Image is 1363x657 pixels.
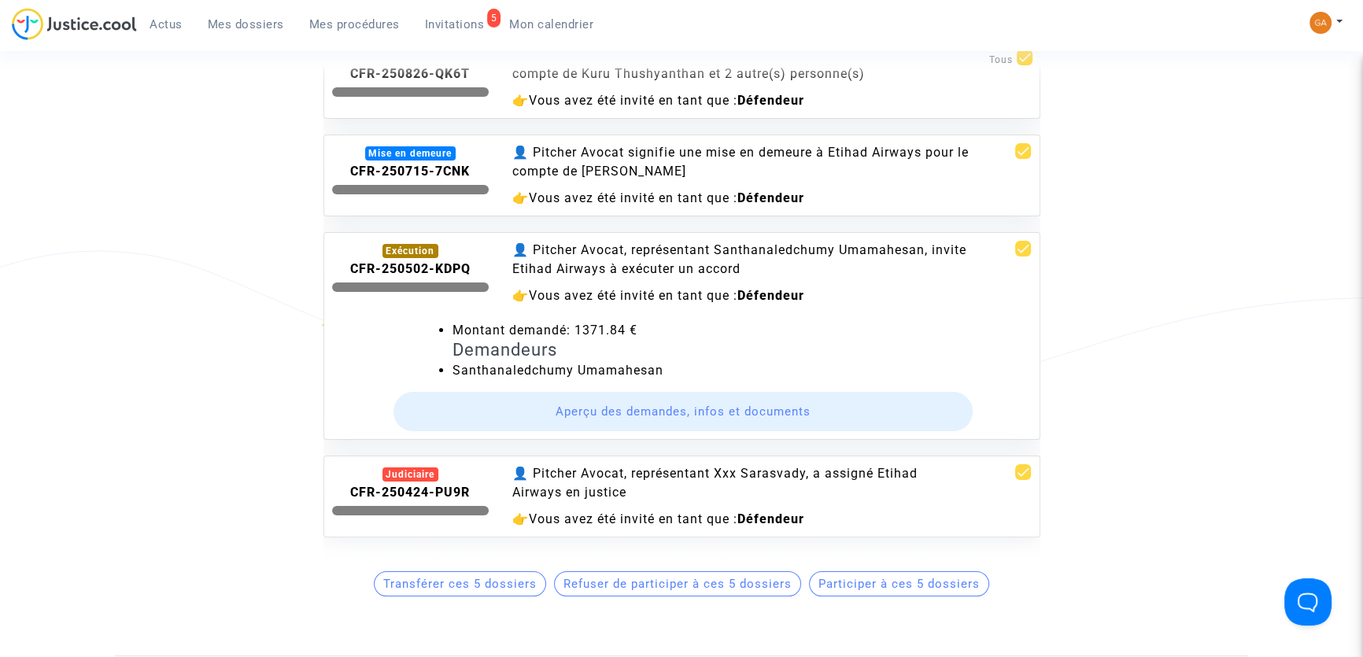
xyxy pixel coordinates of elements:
[350,261,471,276] b: CFR-250502-KDPQ
[509,17,593,31] span: Mon calendrier
[452,321,1032,340] li: Montant demandé: 1371.84 €
[12,8,137,40] img: jc-logo.svg
[563,577,792,591] span: Refuser de participer à ces 5 dossiers
[512,143,971,181] div: 👤 Pitcher Avocat signifie une mise en demeure à Etihad Airways pour le compte de [PERSON_NAME]
[512,286,971,305] div: 👉
[1309,12,1332,34] img: a5dba6f882e8aae3b21750fd3f50f547
[737,288,804,303] b: Défendeur
[512,241,971,279] div: 👤 Pitcher Avocat, représentant Santhanaledchumy Umamahesan, invite Etihad Airways à exécuter un a...
[497,13,606,36] a: Mon calendrier
[195,13,297,36] a: Mes dossiers
[529,190,737,205] span: Vous avez été invité en tant que :
[452,340,1032,360] h4: Demandeurs
[809,571,989,596] button: Participer à ces 5 dossiers
[989,54,1013,65] span: Tous
[737,511,804,526] b: Défendeur
[393,392,973,431] button: Aperçu des demandes, infos et documents
[383,577,537,591] span: Transférer ces 5 dossiers
[529,511,737,526] span: Vous avez été invité en tant que :
[1284,578,1332,626] iframe: Help Scout Beacon - Open
[452,361,1032,380] li: Santhanaledchumy Umamahesan
[374,571,546,596] button: Transférer ces 5 dossiers
[382,467,439,482] div: Judiciaire
[529,288,737,303] span: Vous avez été invité en tant que :
[137,13,195,36] a: Actus
[512,189,971,208] div: 👉
[818,577,980,591] span: Participer à ces 5 dossiers
[512,91,971,110] div: 👉
[554,571,801,596] button: Refuser de participer à ces 5 dossiers
[297,13,412,36] a: Mes procédures
[425,17,485,31] span: Invitations
[309,17,400,31] span: Mes procédures
[350,485,470,500] b: CFR-250424-PU9R
[412,13,497,36] a: 5Invitations
[350,66,470,81] b: CFR-250826-QK6T
[512,464,971,502] div: 👤 Pitcher Avocat, représentant Xxx Sarasvady, a assigné Etihad Airways en justice
[365,146,456,161] div: Mise en demeure
[737,93,804,108] b: Défendeur
[487,9,501,28] div: 5
[382,244,439,258] div: Exécution
[512,510,971,529] div: 👉
[350,164,470,179] b: CFR-250715-7CNK
[150,17,183,31] span: Actus
[737,190,804,205] b: Défendeur
[208,17,284,31] span: Mes dossiers
[529,93,737,108] span: Vous avez été invité en tant que :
